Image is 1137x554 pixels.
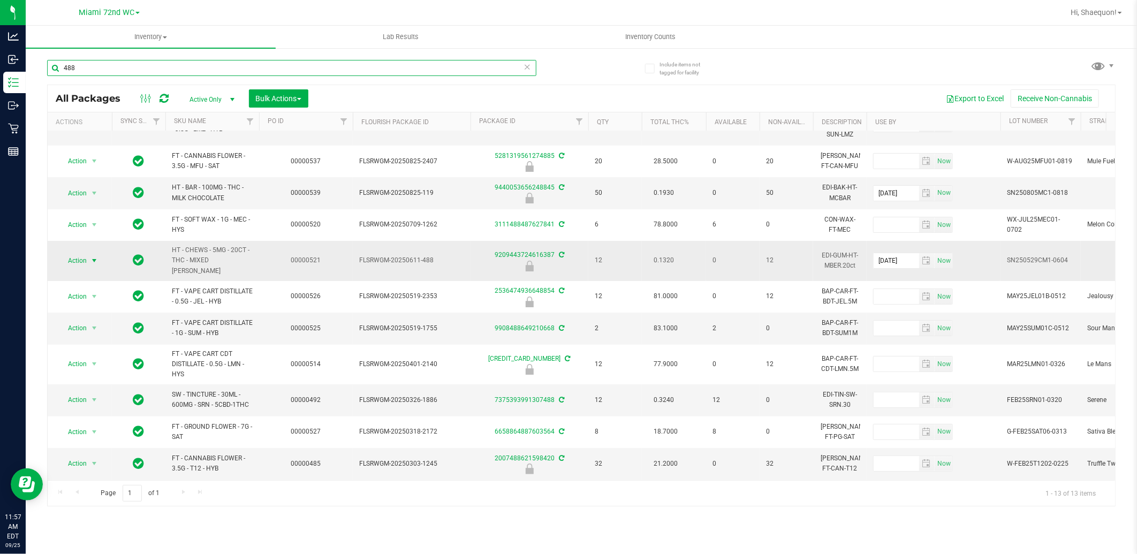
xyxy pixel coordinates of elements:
[58,217,87,232] span: Action
[291,157,321,165] a: 00000537
[88,392,101,407] span: select
[766,188,807,198] span: 50
[1063,112,1081,131] a: Filter
[935,321,953,336] span: Set Current date
[123,485,142,502] input: 1
[557,396,564,404] span: Sync from Compliance System
[256,94,301,103] span: Bulk Actions
[469,464,590,474] div: Newly Received
[919,321,935,336] span: select
[133,424,145,439] span: In Sync
[479,117,516,125] a: Package ID
[79,8,134,17] span: Miami 72nd WC
[148,112,165,131] a: Filter
[495,184,555,191] a: 9440053656248845
[58,356,87,371] span: Action
[595,359,635,369] span: 12
[1007,395,1074,405] span: FEB25SRN01-0320
[276,26,526,48] a: Lab Results
[712,255,753,265] span: 0
[919,217,935,232] span: select
[8,100,19,111] inline-svg: Outbound
[648,289,683,304] span: 81.0000
[47,60,536,76] input: Search Package ID, Item Name, SKU, Lot or Part Number...
[766,255,807,265] span: 12
[58,186,87,201] span: Action
[58,424,87,439] span: Action
[58,456,87,471] span: Action
[712,323,753,333] span: 2
[935,456,953,472] span: Set Current date
[291,189,321,196] a: 00000539
[1007,255,1074,265] span: SN250529CM1-0604
[172,349,253,380] span: FT - VAPE CART CDT DISTILLATE - 0.5G - LMN - HYS
[133,289,145,303] span: In Sync
[1071,8,1117,17] span: Hi, Shaequon!
[557,428,564,435] span: Sync from Compliance System
[8,31,19,42] inline-svg: Analytics
[919,356,935,371] span: select
[766,427,807,437] span: 0
[8,77,19,88] inline-svg: Inventory
[120,117,162,125] a: Sync Status
[595,459,635,469] span: 32
[291,292,321,300] a: 00000526
[935,289,953,305] span: Set Current date
[595,219,635,230] span: 6
[56,118,108,126] div: Actions
[820,421,860,443] div: [PERSON_NAME]-FT-PG-SAT
[820,452,860,475] div: [PERSON_NAME]-FT-CAN-T12
[8,146,19,157] inline-svg: Reports
[648,456,683,472] span: 21.2000
[172,453,253,474] span: FT - CANNABIS FLOWER - 3.5G - T12 - HYB
[648,424,683,439] span: 18.7000
[291,428,321,435] a: 00000527
[172,183,253,203] span: HT - BAR - 100MG - THC - MILK CHOCOLATE
[172,422,253,442] span: FT - GROUND FLOWER - 7G - SAT
[935,217,952,232] span: select
[1007,215,1074,235] span: WX-JUL25MEC01-0702
[766,395,807,405] span: 0
[597,118,609,126] a: Qty
[935,424,953,439] span: Set Current date
[595,427,635,437] span: 8
[88,217,101,232] span: select
[133,154,145,169] span: In Sync
[8,123,19,134] inline-svg: Retail
[935,253,953,269] span: Set Current date
[1009,117,1048,125] a: Lot Number
[58,392,87,407] span: Action
[935,321,952,336] span: select
[58,321,87,336] span: Action
[557,287,564,294] span: Sync from Compliance System
[8,54,19,65] inline-svg: Inbound
[919,456,935,471] span: select
[766,156,807,166] span: 20
[291,324,321,332] a: 00000525
[1007,359,1074,369] span: MAR25LMN01-0326
[919,289,935,304] span: select
[571,112,588,131] a: Filter
[58,289,87,304] span: Action
[935,154,953,169] span: Set Current date
[359,459,464,469] span: FLSRWGM-20250303-1245
[935,186,952,201] span: select
[766,459,807,469] span: 32
[88,424,101,439] span: select
[359,219,464,230] span: FLSRWGM-20250709-1262
[648,217,683,232] span: 78.8000
[919,253,935,268] span: select
[58,253,87,268] span: Action
[359,188,464,198] span: FLSRWGM-20250825-119
[495,428,555,435] a: 6658864887603564
[5,512,21,541] p: 11:57 AM EDT
[58,154,87,169] span: Action
[469,261,590,271] div: Newly Received
[359,323,464,333] span: FLSRWGM-20250519-1755
[935,424,952,439] span: select
[469,161,590,172] div: Newly Received
[595,291,635,301] span: 12
[11,468,43,500] iframe: Resource center
[133,253,145,268] span: In Sync
[359,255,464,265] span: FLSRWGM-20250611-488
